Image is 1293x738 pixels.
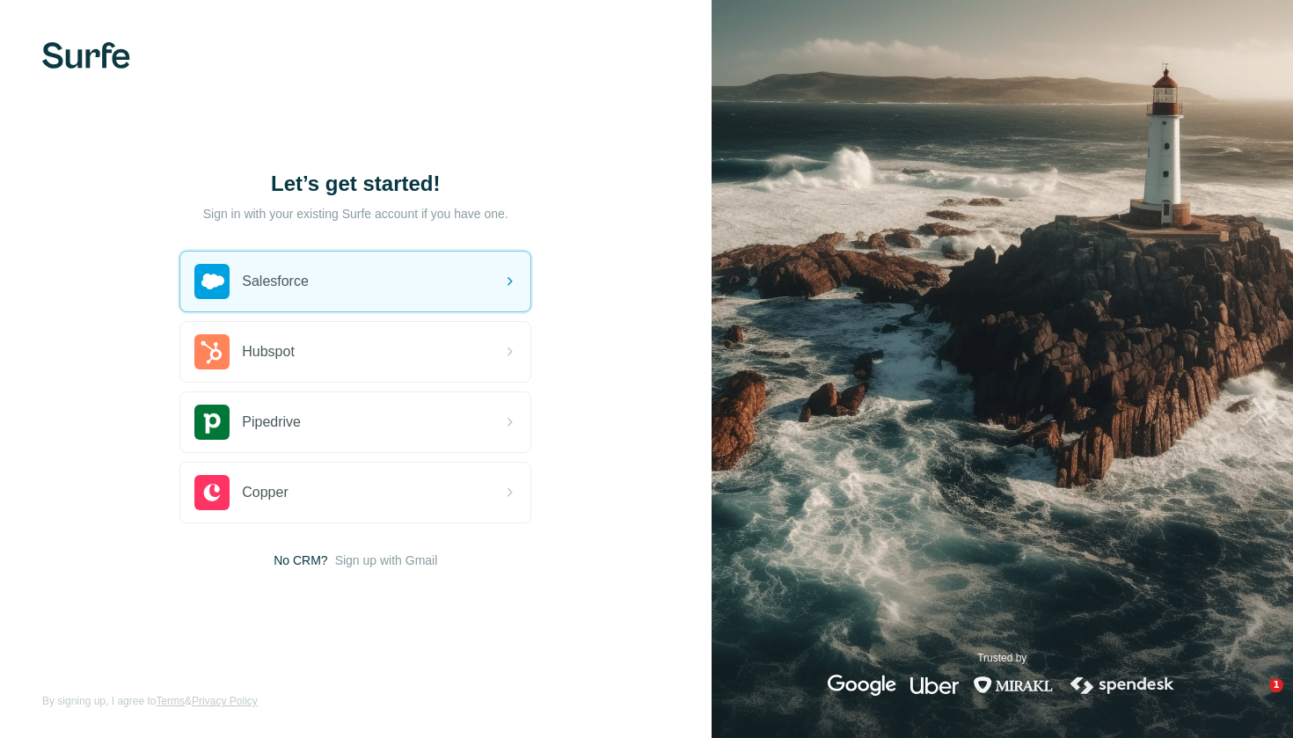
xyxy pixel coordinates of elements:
[274,552,327,569] span: No CRM?
[242,271,309,292] span: Salesforce
[242,412,301,433] span: Pipedrive
[156,695,185,707] a: Terms
[179,170,531,198] h1: Let’s get started!
[42,42,130,69] img: Surfe's logo
[194,475,230,510] img: copper's logo
[828,675,896,696] img: google's logo
[335,552,438,569] button: Sign up with Gmail
[242,482,288,503] span: Copper
[194,334,230,369] img: hubspot's logo
[194,405,230,440] img: pipedrive's logo
[242,341,295,362] span: Hubspot
[42,693,258,709] span: By signing up, I agree to &
[1068,675,1177,696] img: spendesk's logo
[1233,678,1275,720] iframe: Intercom live chat
[194,264,230,299] img: salesforce's logo
[192,695,258,707] a: Privacy Policy
[1269,678,1283,692] span: 1
[910,675,959,696] img: uber's logo
[973,675,1054,696] img: mirakl's logo
[203,205,508,223] p: Sign in with your existing Surfe account if you have one.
